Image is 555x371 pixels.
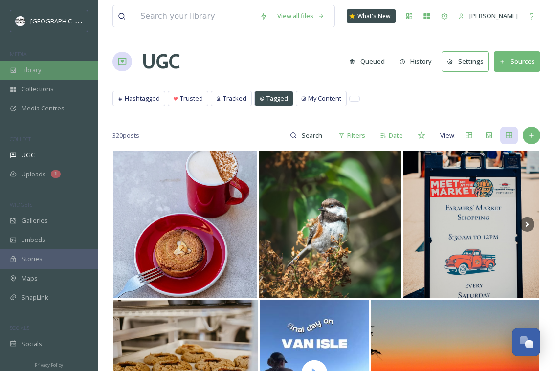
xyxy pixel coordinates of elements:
[308,94,341,103] span: My Content
[22,274,38,283] span: Maps
[395,52,437,71] button: History
[494,51,540,71] button: Sources
[22,235,45,244] span: Embeds
[51,170,61,178] div: 1
[442,51,489,71] button: Settings
[442,51,494,71] a: Settings
[403,151,539,298] img: Every booth at the qbfarmersmarket represents a local dream in action — farmers, makers, and smal...
[22,104,65,113] span: Media Centres
[180,94,203,103] span: Trusted
[297,126,329,145] input: Search
[30,16,118,25] span: [GEOGRAPHIC_DATA] Tourism
[10,50,27,58] span: MEDIA
[469,11,518,20] span: [PERSON_NAME]
[22,216,48,225] span: Galleries
[223,94,246,103] span: Tracked
[22,85,54,94] span: Collections
[10,201,32,208] span: WIDGETS
[389,131,403,140] span: Date
[22,151,35,160] span: UGC
[135,5,255,27] input: Search your library
[35,358,63,370] a: Privacy Policy
[512,328,540,356] button: Open Chat
[22,170,46,179] span: Uploads
[22,293,48,302] span: SnapLink
[142,47,180,76] a: UGC
[125,94,160,103] span: Hashtagged
[22,254,43,263] span: Stories
[35,362,63,368] span: Privacy Policy
[16,16,25,26] img: parks%20beach.jpg
[347,9,396,23] a: What's New
[22,65,41,75] span: Library
[344,52,390,71] button: Queued
[113,151,257,298] img: Flaky. But in a good way. 🥧 Our new almond tarts — buttery layers, a kiss of jam 🍓, and a nod to ...
[112,131,139,140] span: 320 posts
[344,52,395,71] a: Queued
[259,151,402,298] img: I’ve been terribly busy working on some exciting new developments lately. This morning is the fir...
[453,6,523,25] a: [PERSON_NAME]
[266,94,288,103] span: Tagged
[10,324,29,331] span: SOCIALS
[395,52,442,71] a: History
[22,339,42,349] span: Socials
[440,131,456,140] span: View:
[347,131,365,140] span: Filters
[10,135,31,143] span: COLLECT
[272,6,330,25] a: View all files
